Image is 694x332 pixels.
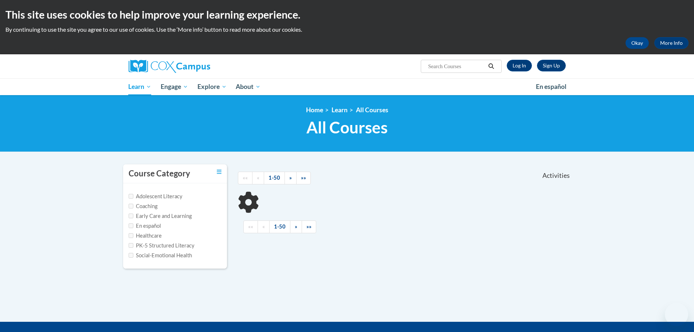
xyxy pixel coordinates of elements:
[285,172,297,184] a: Next
[289,175,292,181] span: »
[129,222,161,230] label: En español
[427,62,486,71] input: Search Courses
[129,60,267,73] a: Cox Campus
[301,175,306,181] span: »»
[332,106,348,114] a: Learn
[129,60,210,73] img: Cox Campus
[161,82,188,91] span: Engage
[156,78,193,95] a: Engage
[217,168,221,176] a: Toggle collapse
[507,60,532,71] a: Log In
[129,233,133,238] input: Checkbox for Options
[264,172,285,184] a: 1-50
[243,220,258,233] a: Begining
[296,172,311,184] a: End
[197,82,227,91] span: Explore
[129,251,192,259] label: Social-Emotional Health
[542,172,570,180] span: Activities
[665,303,688,326] iframe: Button to launch messaging window
[258,220,270,233] a: Previous
[356,106,388,114] a: All Courses
[252,172,264,184] a: Previous
[129,243,133,248] input: Checkbox for Options
[193,78,231,95] a: Explore
[262,223,265,230] span: «
[248,223,253,230] span: ««
[5,7,689,22] h2: This site uses cookies to help improve your learning experience.
[231,78,265,95] a: About
[124,78,156,95] a: Learn
[306,106,323,114] a: Home
[129,242,195,250] label: PK-5 Structured Literacy
[626,37,649,49] button: Okay
[269,220,290,233] a: 1-50
[531,79,571,94] a: En español
[129,232,162,240] label: Healthcare
[302,220,316,233] a: End
[536,83,566,90] span: En español
[128,82,151,91] span: Learn
[236,82,260,91] span: About
[537,60,566,71] a: Register
[129,194,133,199] input: Checkbox for Options
[306,223,311,230] span: »»
[118,78,577,95] div: Main menu
[129,204,133,208] input: Checkbox for Options
[129,192,183,200] label: Adolescent Literacy
[295,223,297,230] span: »
[129,223,133,228] input: Checkbox for Options
[129,202,157,210] label: Coaching
[257,175,259,181] span: «
[238,172,252,184] a: Begining
[129,214,133,218] input: Checkbox for Options
[243,175,248,181] span: ««
[129,168,190,179] h3: Course Category
[129,212,192,220] label: Early Care and Learning
[306,118,388,137] span: All Courses
[5,26,689,34] p: By continuing to use the site you agree to our use of cookies. Use the ‘More info’ button to read...
[290,220,302,233] a: Next
[654,37,689,49] a: More Info
[129,253,133,258] input: Checkbox for Options
[486,62,497,71] button: Search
